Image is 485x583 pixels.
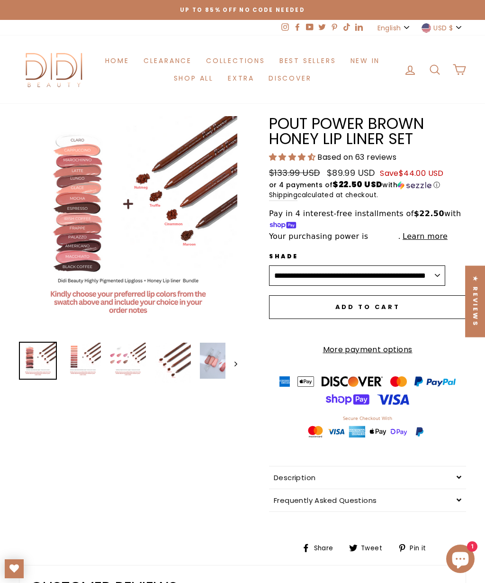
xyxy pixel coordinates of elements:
[322,376,383,387] img: payment badge
[269,190,297,201] a: Shipping
[380,168,444,179] span: Save
[313,543,341,554] span: Share
[269,252,445,261] label: Shade
[408,543,433,554] span: Pin it
[269,344,466,356] a: More payment options
[269,190,466,201] small: calculated at checkout.
[269,152,317,163] span: 4.27 stars
[5,559,24,578] a: My Wishlist
[332,179,382,190] span: $22.50 USD
[110,343,146,379] img: Pout Power Brown Honey Lip Liner Set
[390,376,407,387] img: payment badge
[269,412,466,448] iframe: trust-badges-widget
[414,376,455,387] img: payment badge
[377,23,401,33] span: English
[269,116,466,147] h1: Pout Power Brown Honey Lip Liner Set
[225,342,237,385] button: Next
[317,152,396,163] span: Based on 63 reviews
[199,52,272,69] a: Collections
[167,70,221,87] a: Shop All
[274,473,315,483] span: Description
[327,167,375,179] span: $89.99 USD
[269,295,466,319] button: Add to cart
[269,180,466,190] div: or 4 payments of$22.50 USDwithSezzle Click to learn more about Sezzle
[269,180,466,190] div: or 4 payments of with
[261,70,318,87] a: Discover
[269,167,320,179] span: $133.99 USD
[375,20,414,36] button: English
[90,52,395,87] ul: Primary
[180,6,305,14] span: Up to 85% off NO CODE NEEDED
[297,376,314,387] img: payment badge
[433,23,453,33] span: USD $
[200,343,236,379] img: Pout Power Brown Honey Lip Liner Set
[465,266,485,337] div: Click to open Judge.me floating reviews tab
[136,52,199,69] a: Clearance
[359,543,389,554] span: Tweet
[221,70,261,87] a: Extra
[274,495,377,505] span: Frequently Asked Questions
[98,52,136,69] a: Home
[399,168,444,179] span: $44.00 USD
[443,545,477,575] inbox-online-store-chat: Shopify online store chat
[419,20,466,36] button: USD $
[65,343,101,379] img: Pout Power Brown Honey Lip Liner Set
[326,394,369,405] img: payment badge
[279,376,290,387] img: payment badge
[155,343,191,383] img: Pout Power Brown Honey Lip Liner Set
[20,343,56,379] img: Pout Power Brown Honey Lip Liner Set
[377,394,409,405] img: payment badge
[397,181,431,190] img: Sezzle
[335,302,400,311] span: Add to cart
[19,50,90,89] img: Didi Beauty Co.
[272,52,343,69] a: Best Sellers
[343,52,387,69] a: New in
